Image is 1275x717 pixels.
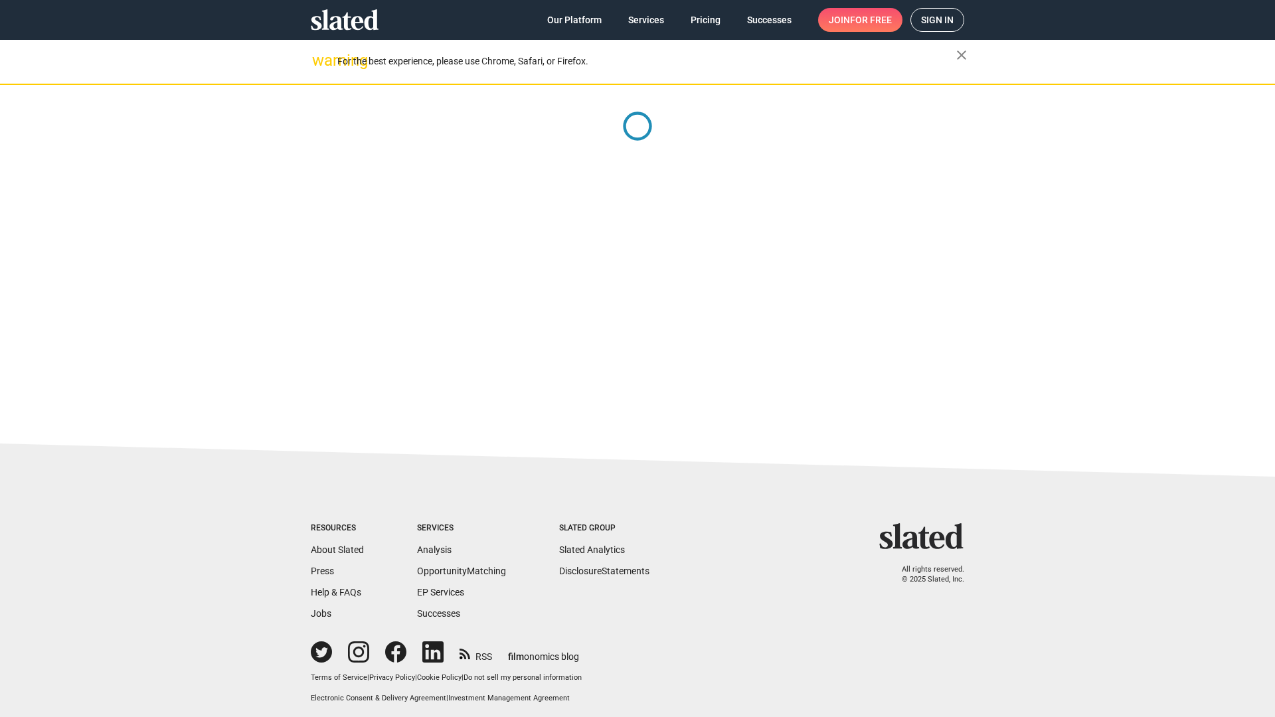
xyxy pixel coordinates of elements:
[312,52,328,68] mat-icon: warning
[417,587,464,597] a: EP Services
[367,673,369,682] span: |
[910,8,964,32] a: Sign in
[417,566,506,576] a: OpportunityMatching
[446,694,448,702] span: |
[850,8,892,32] span: for free
[954,47,970,63] mat-icon: close
[818,8,902,32] a: Joinfor free
[559,566,649,576] a: DisclosureStatements
[628,8,664,32] span: Services
[311,544,364,555] a: About Slated
[417,608,460,619] a: Successes
[337,52,956,70] div: For the best experience, please use Chrome, Safari, or Firefox.
[618,8,675,32] a: Services
[415,673,417,682] span: |
[691,8,721,32] span: Pricing
[537,8,612,32] a: Our Platform
[369,673,415,682] a: Privacy Policy
[311,587,361,597] a: Help & FAQs
[311,694,446,702] a: Electronic Consent & Delivery Agreement
[417,523,506,534] div: Services
[311,608,331,619] a: Jobs
[462,673,464,682] span: |
[508,640,579,663] a: filmonomics blog
[417,673,462,682] a: Cookie Policy
[508,651,524,662] span: film
[464,673,582,683] button: Do not sell my personal information
[311,673,367,682] a: Terms of Service
[417,544,452,555] a: Analysis
[921,9,954,31] span: Sign in
[747,8,792,32] span: Successes
[311,566,334,576] a: Press
[736,8,802,32] a: Successes
[460,643,492,663] a: RSS
[829,8,892,32] span: Join
[559,523,649,534] div: Slated Group
[680,8,731,32] a: Pricing
[888,565,964,584] p: All rights reserved. © 2025 Slated, Inc.
[559,544,625,555] a: Slated Analytics
[448,694,570,702] a: Investment Management Agreement
[547,8,602,32] span: Our Platform
[311,523,364,534] div: Resources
